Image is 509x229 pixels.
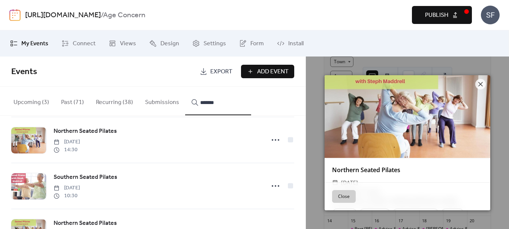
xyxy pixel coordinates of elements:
span: Form [250,39,264,48]
span: My Events [21,39,48,48]
div: SF [481,6,500,24]
span: Publish [425,11,448,20]
a: Southern Seated Pilates [54,172,117,182]
span: [DATE] [54,138,80,146]
span: Export [210,67,232,76]
a: My Events [4,33,54,54]
a: Views [103,33,142,54]
button: Recurring (38) [90,87,139,114]
button: Submissions [139,87,185,114]
span: Settings [204,39,226,48]
span: 14:30 [54,146,80,154]
b: / [101,8,103,22]
a: Connect [56,33,101,54]
a: Export [194,65,238,78]
span: Add Event [257,67,289,76]
img: logo [9,9,21,21]
button: Add Event [241,65,294,78]
div: Northern Seated Pilates [325,165,490,174]
button: Upcoming (3) [7,87,55,114]
a: Settings [187,33,232,54]
span: 10:30 [54,192,80,200]
span: Design [160,39,179,48]
a: Northern Seated Pilates [54,219,117,228]
a: Northern Seated Pilates [54,126,117,136]
span: Connect [73,39,96,48]
a: Form [234,33,269,54]
div: ​ [332,178,338,187]
button: Close [332,190,356,203]
span: Install [288,39,304,48]
a: [URL][DOMAIN_NAME] [25,8,101,22]
span: [DATE] [341,178,358,187]
a: Install [271,33,309,54]
a: Design [144,33,185,54]
button: Past (71) [55,87,90,114]
span: Events [11,64,37,80]
b: Age Concern [103,8,145,22]
span: [DATE] [54,184,80,192]
button: Publish [412,6,472,24]
span: Views [120,39,136,48]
